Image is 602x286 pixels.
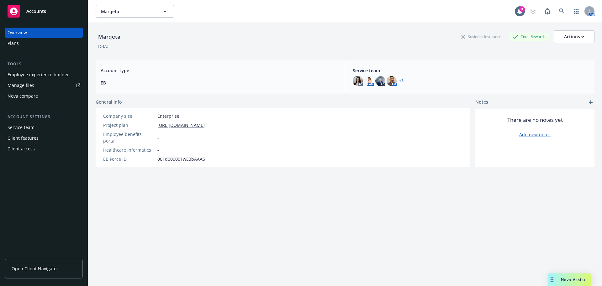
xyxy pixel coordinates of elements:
[507,116,563,124] span: There are no notes yet
[5,61,83,67] div: Tools
[587,99,594,106] a: add
[8,38,19,48] div: Plans
[548,273,591,286] button: Nova Assist
[96,33,123,41] div: Marqeta
[5,28,83,38] a: Overview
[96,5,174,18] button: Marqeta
[157,147,159,153] span: -
[96,99,122,105] span: General info
[458,33,504,40] div: Business Insurance
[399,79,404,83] a: +3
[8,28,27,38] div: Overview
[364,76,374,86] img: photo
[5,91,83,101] a: Nova compare
[353,67,589,74] span: Service team
[510,33,549,40] div: Total Rewards
[101,8,155,15] span: Marqeta
[101,79,337,86] span: EB
[5,70,83,80] a: Employee experience builder
[103,131,155,144] div: Employee benefits portal
[519,131,551,138] a: Add new notes
[548,273,556,286] div: Drag to move
[541,5,554,18] a: Report a Bug
[5,114,83,120] div: Account settings
[570,5,583,18] a: Switch app
[527,5,539,18] a: Start snowing
[98,43,110,50] div: DBA: -
[375,76,385,86] img: photo
[5,122,83,132] a: Service team
[8,133,39,143] div: Client features
[26,9,46,14] span: Accounts
[101,67,337,74] span: Account type
[5,3,83,20] a: Accounts
[554,30,594,43] button: Actions
[353,76,363,86] img: photo
[103,122,155,128] div: Project plan
[475,99,488,106] span: Notes
[8,91,38,101] div: Nova compare
[8,80,34,90] div: Manage files
[157,122,205,128] a: [URL][DOMAIN_NAME]
[5,38,83,48] a: Plans
[8,70,69,80] div: Employee experience builder
[564,31,584,43] div: Actions
[157,156,205,162] span: 001d000001wE3bAAAS
[387,76,397,86] img: photo
[157,134,159,141] span: -
[8,122,34,132] div: Service team
[5,133,83,143] a: Client features
[103,113,155,119] div: Company size
[103,147,155,153] div: Healthcare Informatics
[5,144,83,154] a: Client access
[519,6,525,12] div: 3
[103,156,155,162] div: EB Force ID
[12,265,58,272] span: Open Client Navigator
[157,113,179,119] span: Enterprise
[561,277,586,282] span: Nova Assist
[8,144,35,154] div: Client access
[5,80,83,90] a: Manage files
[556,5,568,18] a: Search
